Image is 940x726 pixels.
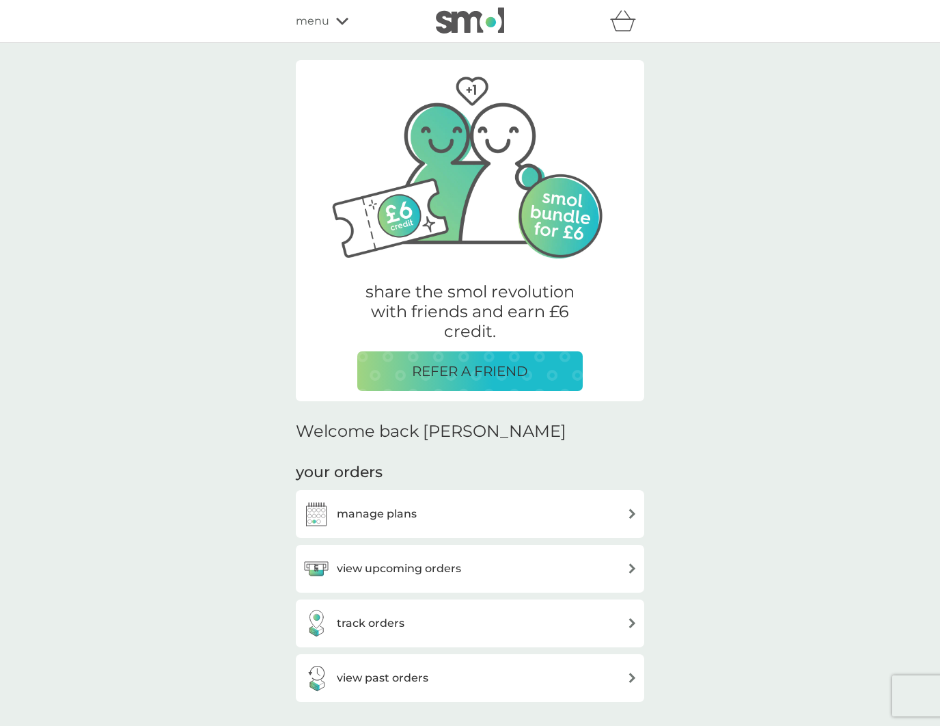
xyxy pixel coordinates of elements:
[337,505,417,523] h3: manage plans
[296,462,383,483] h3: your orders
[627,618,637,628] img: arrow right
[627,563,637,574] img: arrow right
[627,509,637,519] img: arrow right
[296,12,329,30] span: menu
[296,62,644,401] a: Two friends, one with their arm around the other.share the smol revolution with friends and earn ...
[337,560,461,578] h3: view upcoming orders
[296,422,566,442] h2: Welcome back [PERSON_NAME]
[610,8,644,35] div: basket
[316,60,624,265] img: Two friends, one with their arm around the other.
[337,669,428,687] h3: view past orders
[337,615,404,632] h3: track orders
[627,673,637,683] img: arrow right
[357,282,583,341] p: share the smol revolution with friends and earn £6 credit.
[436,8,504,33] img: smol
[357,351,583,391] button: REFER A FRIEND
[412,360,528,382] p: REFER A FRIEND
